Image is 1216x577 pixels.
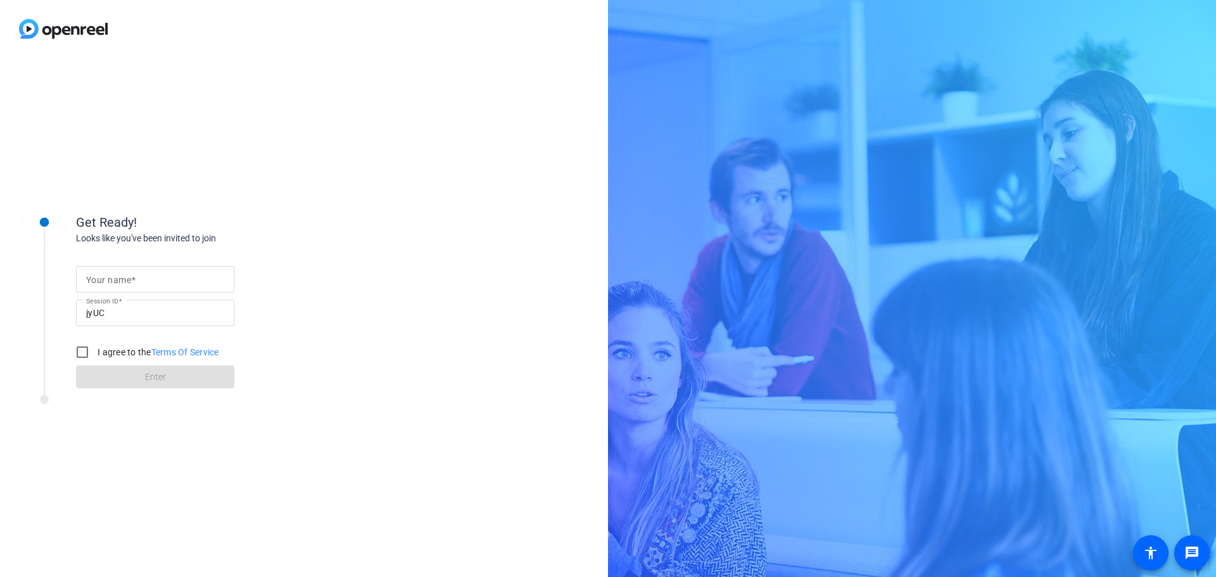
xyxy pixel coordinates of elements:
[76,232,329,245] div: Looks like you've been invited to join
[86,297,118,305] mat-label: Session ID
[151,347,219,357] a: Terms Of Service
[1143,545,1158,561] mat-icon: accessibility
[86,275,131,285] mat-label: Your name
[76,213,329,232] div: Get Ready!
[95,346,219,358] label: I agree to the
[1184,545,1200,561] mat-icon: message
